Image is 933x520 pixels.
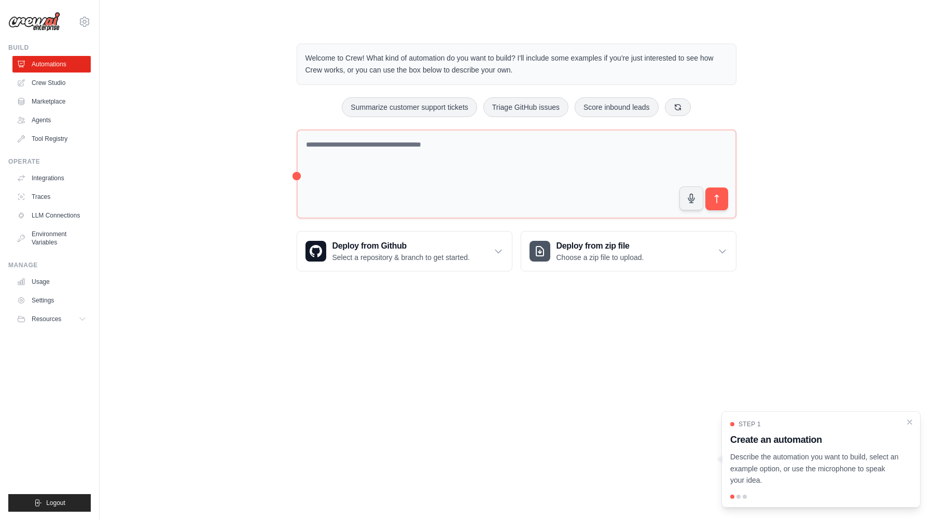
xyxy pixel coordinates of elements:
[906,418,914,426] button: Close walkthrough
[8,12,60,32] img: Logo
[12,273,91,290] a: Usage
[730,451,899,486] p: Describe the automation you want to build, select an example option, or use the microphone to spe...
[483,97,568,117] button: Triage GitHub issues
[305,52,728,76] p: Welcome to Crew! What kind of automation do you want to build? I'll include some examples if you'...
[32,315,61,323] span: Resources
[332,240,470,252] h3: Deploy from Github
[8,157,91,166] div: Operate
[12,170,91,186] a: Integrations
[12,93,91,110] a: Marketplace
[12,207,91,224] a: LLM Connections
[12,311,91,327] button: Resources
[332,252,470,263] p: Select a repository & branch to get started.
[556,240,644,252] h3: Deploy from zip file
[12,189,91,205] a: Traces
[12,292,91,309] a: Settings
[12,56,91,73] a: Automations
[881,470,933,520] iframe: Chat Widget
[46,499,65,507] span: Logout
[739,420,761,428] span: Step 1
[12,112,91,128] a: Agents
[556,252,644,263] p: Choose a zip file to upload.
[575,97,659,117] button: Score inbound leads
[12,226,91,251] a: Environment Variables
[12,131,91,147] a: Tool Registry
[8,261,91,269] div: Manage
[8,44,91,52] div: Build
[12,75,91,91] a: Crew Studio
[8,494,91,512] button: Logout
[730,432,899,447] h3: Create an automation
[342,97,477,117] button: Summarize customer support tickets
